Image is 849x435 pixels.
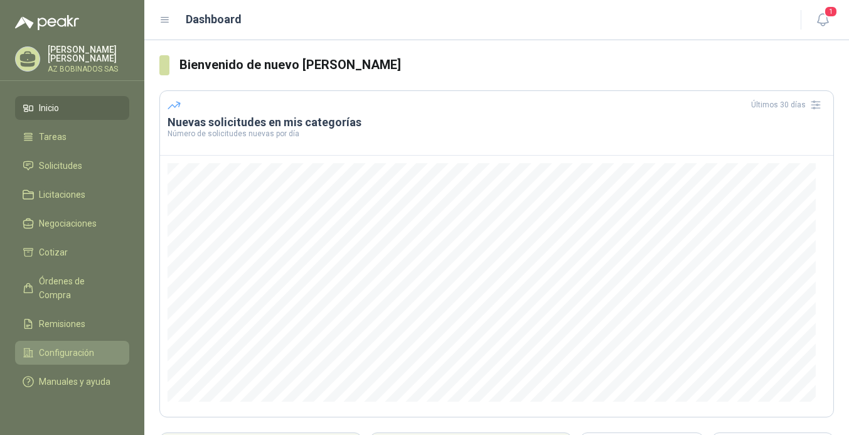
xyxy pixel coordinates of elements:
[39,346,94,360] span: Configuración
[15,212,129,235] a: Negociaciones
[15,154,129,178] a: Solicitudes
[48,65,129,73] p: AZ BOBINADOS SAS
[39,245,68,259] span: Cotizar
[15,125,129,149] a: Tareas
[15,341,129,365] a: Configuración
[15,269,129,307] a: Órdenes de Compra
[15,312,129,336] a: Remisiones
[39,159,82,173] span: Solicitudes
[168,115,826,130] h3: Nuevas solicitudes en mis categorías
[168,130,826,137] p: Número de solicitudes nuevas por día
[39,217,97,230] span: Negociaciones
[186,11,242,28] h1: Dashboard
[15,370,129,394] a: Manuales y ayuda
[15,240,129,264] a: Cotizar
[39,101,59,115] span: Inicio
[39,375,110,389] span: Manuales y ayuda
[39,317,85,331] span: Remisiones
[39,130,67,144] span: Tareas
[39,188,85,201] span: Licitaciones
[48,45,129,63] p: [PERSON_NAME] [PERSON_NAME]
[751,95,826,115] div: Últimos 30 días
[15,96,129,120] a: Inicio
[39,274,117,302] span: Órdenes de Compra
[824,6,838,18] span: 1
[179,55,834,75] h3: Bienvenido de nuevo [PERSON_NAME]
[15,183,129,207] a: Licitaciones
[15,15,79,30] img: Logo peakr
[811,9,834,31] button: 1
